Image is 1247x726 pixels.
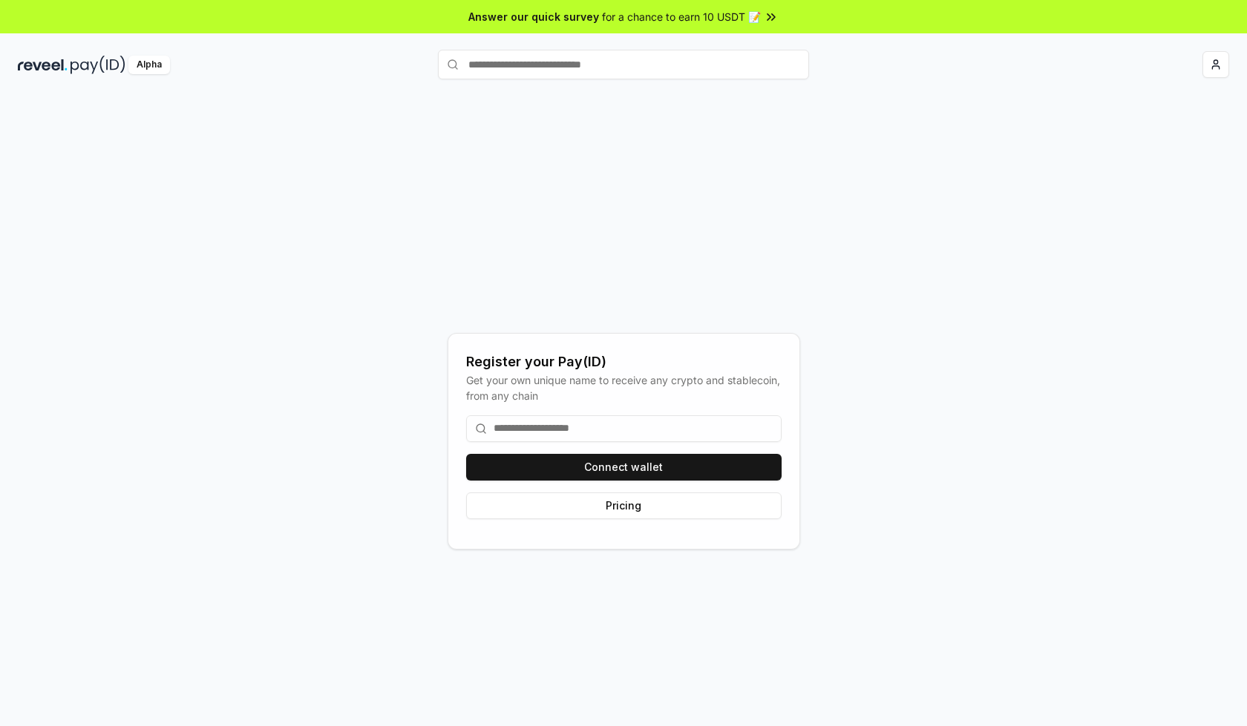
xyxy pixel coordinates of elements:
[602,9,761,24] span: for a chance to earn 10 USDT 📝
[466,352,782,372] div: Register your Pay(ID)
[128,56,170,74] div: Alpha
[466,372,782,403] div: Get your own unique name to receive any crypto and stablecoin, from any chain
[466,454,782,481] button: Connect wallet
[71,56,125,74] img: pay_id
[18,56,68,74] img: reveel_dark
[466,492,782,519] button: Pricing
[468,9,599,24] span: Answer our quick survey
